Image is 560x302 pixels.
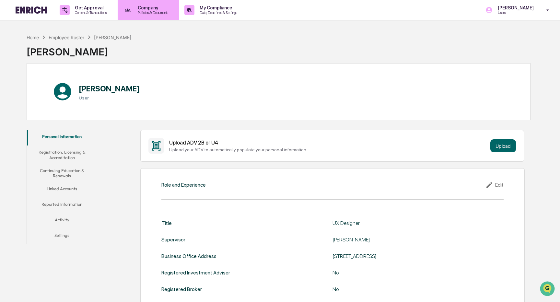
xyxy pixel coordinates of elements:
[94,35,131,40] div: [PERSON_NAME]
[4,91,43,103] a: 🔎Data Lookup
[49,35,84,40] div: Employee Roster
[79,84,140,93] h1: [PERSON_NAME]
[46,110,78,115] a: Powered byPylon
[27,130,97,145] button: Personal Information
[6,50,18,61] img: 1746055101610-c473b297-6a78-478c-a979-82029cc54cd1
[485,181,504,189] div: Edit
[539,281,557,298] iframe: Open customer support
[44,79,83,91] a: 🗄️Attestations
[161,237,185,243] div: Supervisor
[110,52,118,59] button: Start new chat
[194,5,240,10] p: My Compliance
[133,10,171,15] p: Policies & Documents
[27,198,97,213] button: Reported Information
[6,14,118,24] p: How can we help?
[493,5,537,10] p: [PERSON_NAME]
[27,213,97,229] button: Activity
[27,41,132,58] div: [PERSON_NAME]
[6,82,12,87] div: 🖐️
[161,220,172,226] div: Title
[4,79,44,91] a: 🖐️Preclearance
[16,6,47,14] img: logo
[79,95,140,100] h3: User
[53,82,80,88] span: Attestations
[13,82,42,88] span: Preclearance
[161,270,230,276] div: Registered Investment Adviser
[133,5,171,10] p: Company
[332,220,495,226] div: UX Designer
[332,286,495,292] div: No
[161,253,216,259] div: Business Office Address
[332,237,495,243] div: [PERSON_NAME]
[64,110,78,115] span: Pylon
[47,82,52,87] div: 🗄️
[27,229,97,244] button: Settings
[27,164,97,182] button: Continuing Education & Renewals
[169,140,488,146] div: Upload ADV 2B or U4
[27,145,97,164] button: Registration, Licensing & Accreditation
[70,10,110,15] p: Content & Transactions
[161,182,206,188] div: Role and Experience
[6,95,12,100] div: 🔎
[27,130,97,244] div: secondary tabs example
[70,5,110,10] p: Get Approval
[332,270,495,276] div: No
[169,147,488,152] div: Upload your ADV to automatically populate your personal information.
[194,10,240,15] p: Data, Deadlines & Settings
[13,94,41,100] span: Data Lookup
[332,253,495,259] div: [STREET_ADDRESS]
[27,35,39,40] div: Home
[493,10,537,15] p: Users
[22,56,82,61] div: We're available if you need us!
[22,50,106,56] div: Start new chat
[490,139,516,152] button: Upload
[27,182,97,198] button: Linked Accounts
[161,286,202,292] div: Registered Broker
